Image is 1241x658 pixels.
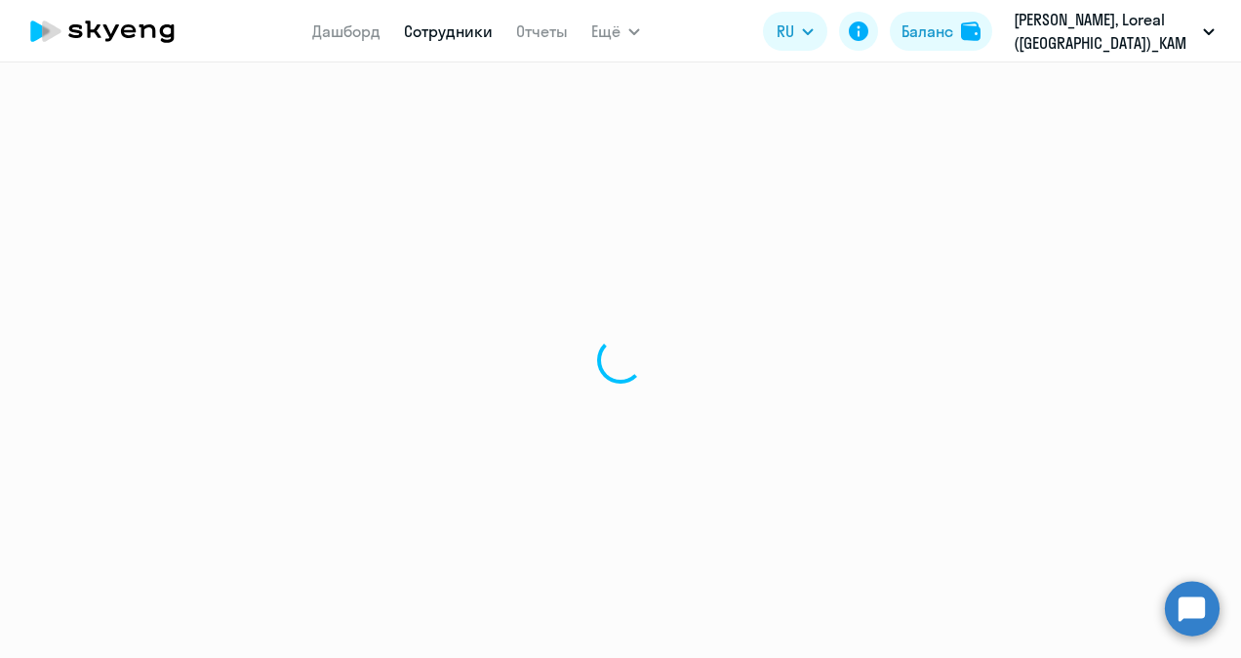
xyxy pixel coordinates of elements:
span: RU [777,20,794,43]
a: Отчеты [516,21,568,41]
img: balance [961,21,981,41]
button: [PERSON_NAME], Loreal ([GEOGRAPHIC_DATA])_KAM [1004,8,1224,55]
a: Дашборд [312,21,380,41]
button: RU [763,12,827,51]
button: Ещё [591,12,640,51]
p: [PERSON_NAME], Loreal ([GEOGRAPHIC_DATA])_KAM [1014,8,1195,55]
button: Балансbalance [890,12,992,51]
div: Баланс [901,20,953,43]
span: Ещё [591,20,620,43]
a: Сотрудники [404,21,493,41]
